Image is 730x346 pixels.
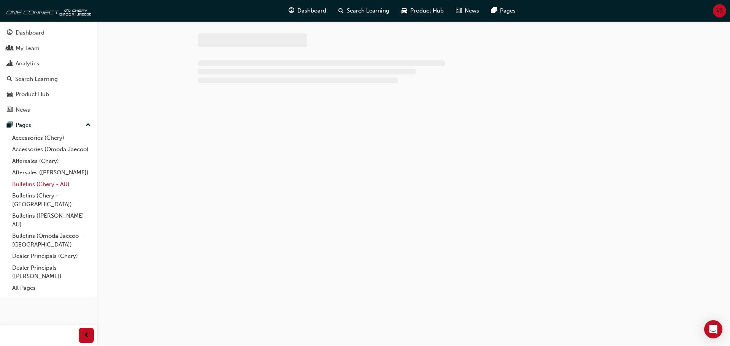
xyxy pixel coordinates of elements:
[9,210,94,230] a: Bulletins ([PERSON_NAME] - AU)
[347,6,389,15] span: Search Learning
[3,41,94,55] a: My Team
[9,155,94,167] a: Aftersales (Chery)
[16,90,49,99] div: Product Hub
[3,118,94,132] button: Pages
[713,4,726,17] button: VS
[3,72,94,86] a: Search Learning
[7,122,13,129] span: pages-icon
[3,57,94,71] a: Analytics
[9,144,94,155] a: Accessories (Omoda Jaecoo)
[716,6,723,15] span: VS
[86,120,91,130] span: up-icon
[4,3,91,18] img: oneconnect
[9,167,94,179] a: Aftersales ([PERSON_NAME])
[9,230,94,250] a: Bulletins (Omoda Jaecoo - [GEOGRAPHIC_DATA])
[282,3,332,19] a: guage-iconDashboard
[332,3,395,19] a: search-iconSearch Learning
[3,87,94,101] a: Product Hub
[16,44,40,53] div: My Team
[84,331,89,340] span: prev-icon
[338,6,344,16] span: search-icon
[410,6,444,15] span: Product Hub
[485,3,522,19] a: pages-iconPages
[704,320,722,338] div: Open Intercom Messenger
[7,30,13,36] span: guage-icon
[289,6,294,16] span: guage-icon
[7,76,12,83] span: search-icon
[9,190,94,210] a: Bulletins (Chery - [GEOGRAPHIC_DATA])
[491,6,497,16] span: pages-icon
[500,6,516,15] span: Pages
[16,121,31,130] div: Pages
[15,75,58,84] div: Search Learning
[456,6,462,16] span: news-icon
[9,282,94,294] a: All Pages
[3,26,94,40] a: Dashboard
[7,91,13,98] span: car-icon
[465,6,479,15] span: News
[3,24,94,118] button: DashboardMy TeamAnalyticsSearch LearningProduct HubNews
[9,250,94,262] a: Dealer Principals (Chery)
[401,6,407,16] span: car-icon
[16,28,44,37] div: Dashboard
[395,3,450,19] a: car-iconProduct Hub
[7,107,13,114] span: news-icon
[9,262,94,282] a: Dealer Principals ([PERSON_NAME])
[16,106,30,114] div: News
[3,103,94,117] a: News
[7,60,13,67] span: chart-icon
[9,179,94,190] a: Bulletins (Chery - AU)
[7,45,13,52] span: people-icon
[450,3,485,19] a: news-iconNews
[297,6,326,15] span: Dashboard
[16,59,39,68] div: Analytics
[9,132,94,144] a: Accessories (Chery)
